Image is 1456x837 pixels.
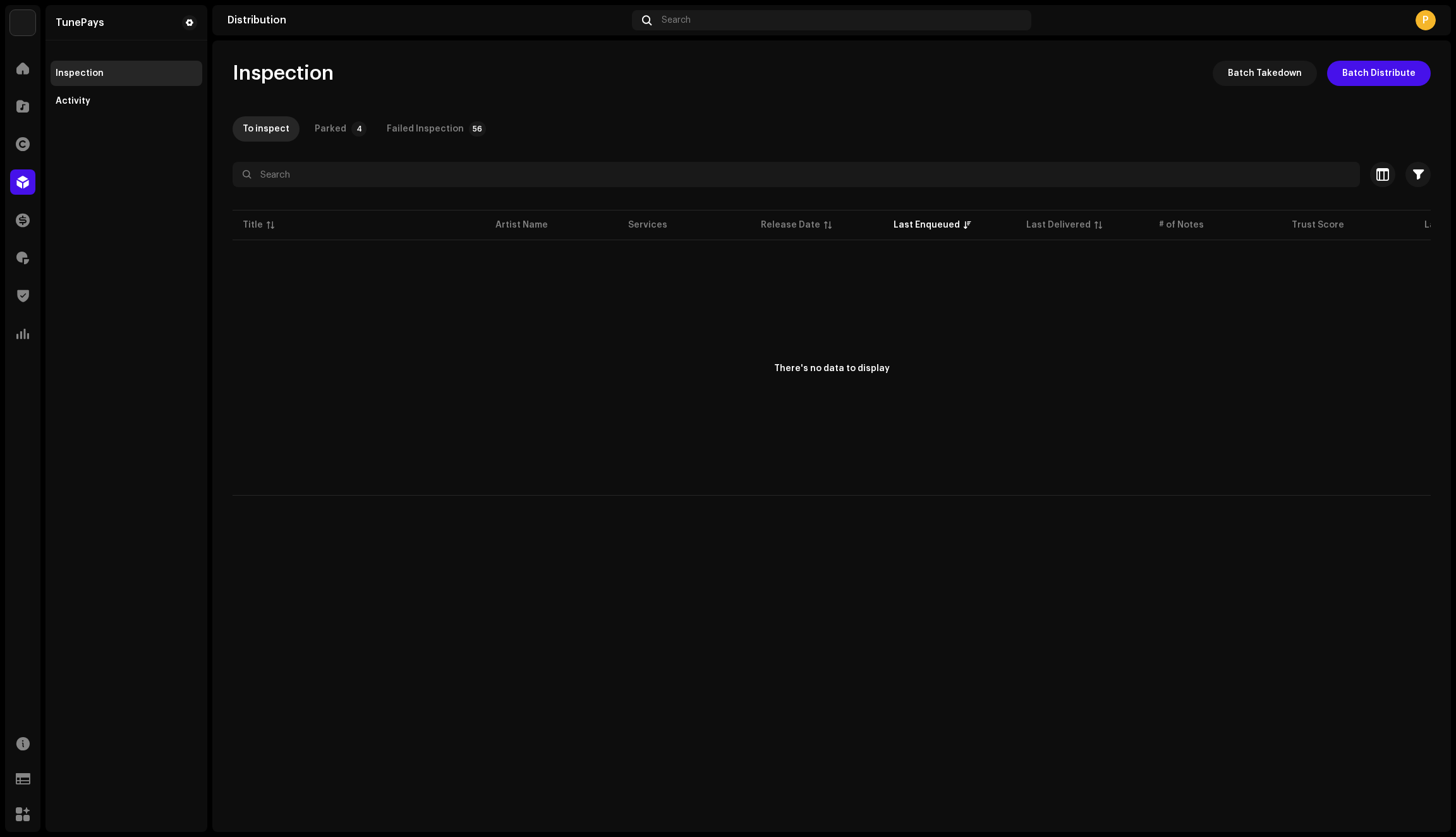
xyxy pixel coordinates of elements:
p-badge: 56 [469,121,486,137]
div: Distribution [227,15,627,25]
input: Search [233,162,1360,187]
span: Inspection [233,61,334,86]
re-m-nav-item: Inspection [51,61,202,86]
button: Batch Takedown [1213,61,1317,86]
div: TunePays [56,18,104,28]
div: To inspect [243,116,289,142]
p-badge: 4 [351,121,367,137]
div: P [1416,10,1436,30]
span: Search [662,15,691,25]
div: Failed Inspection [387,116,464,142]
div: There's no data to display [774,362,890,376]
span: Batch Distribute [1342,61,1416,86]
span: Batch Takedown [1228,61,1302,86]
img: 6dfc84ee-69e5-4cae-a1fb-b2a148a81d2f [10,10,35,35]
div: Activity [56,96,90,106]
div: Parked [315,116,346,142]
re-m-nav-item: Activity [51,89,202,114]
button: Batch Distribute [1327,61,1431,86]
div: Inspection [56,68,104,78]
